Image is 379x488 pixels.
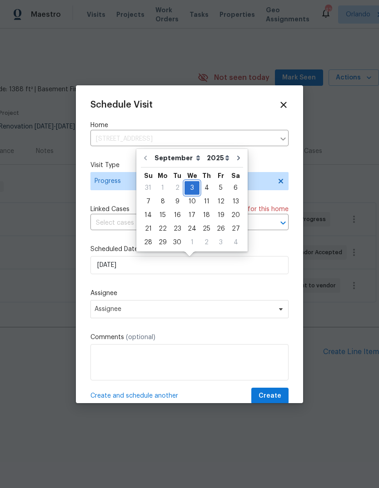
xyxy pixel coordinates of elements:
[199,222,214,235] div: 25
[228,222,243,236] div: Sat Sep 27 2025
[199,222,214,236] div: Thu Sep 25 2025
[155,236,170,249] div: Mon Sep 29 2025
[155,195,170,208] div: Mon Sep 08 2025
[214,195,228,208] div: 12
[155,236,170,249] div: 29
[185,222,199,236] div: Wed Sep 24 2025
[155,222,170,235] div: 22
[218,173,224,179] abbr: Friday
[185,182,199,194] div: 3
[90,100,153,109] span: Schedule Visit
[170,209,185,222] div: 16
[139,149,152,167] button: Go to previous month
[214,236,228,249] div: 3
[173,173,181,179] abbr: Tuesday
[126,334,155,340] span: (optional)
[185,181,199,195] div: Wed Sep 03 2025
[141,182,155,194] div: 31
[90,132,275,146] input: Enter in an address
[214,222,228,236] div: Fri Sep 26 2025
[170,236,185,249] div: Tue Sep 30 2025
[228,195,243,208] div: Sat Sep 13 2025
[155,208,170,222] div: Mon Sep 15 2025
[231,173,240,179] abbr: Saturday
[228,195,243,208] div: 13
[277,217,289,229] button: Open
[185,209,199,222] div: 17
[152,151,204,165] select: Month
[155,222,170,236] div: Mon Sep 22 2025
[141,222,155,236] div: Sun Sep 21 2025
[214,181,228,195] div: Fri Sep 05 2025
[155,195,170,208] div: 8
[185,236,199,249] div: Wed Oct 01 2025
[232,149,245,167] button: Go to next month
[185,222,199,235] div: 24
[155,209,170,222] div: 15
[214,195,228,208] div: Fri Sep 12 2025
[90,333,289,342] label: Comments
[199,208,214,222] div: Thu Sep 18 2025
[90,121,289,130] label: Home
[259,390,281,402] span: Create
[158,173,168,179] abbr: Monday
[228,209,243,222] div: 20
[204,151,232,165] select: Year
[90,289,289,298] label: Assignee
[170,222,185,236] div: Tue Sep 23 2025
[170,181,185,195] div: Tue Sep 02 2025
[251,388,289,404] button: Create
[228,236,243,249] div: Sat Oct 04 2025
[95,306,273,313] span: Assignee
[141,208,155,222] div: Sun Sep 14 2025
[187,173,197,179] abbr: Wednesday
[141,222,155,235] div: 21
[141,195,155,208] div: 7
[185,195,199,208] div: 10
[141,236,155,249] div: 28
[214,182,228,194] div: 5
[199,195,214,208] div: Thu Sep 11 2025
[214,236,228,249] div: Fri Oct 03 2025
[170,182,185,194] div: 2
[90,216,263,230] input: Select cases
[90,391,178,400] span: Create and schedule another
[90,161,289,170] label: Visit Type
[279,100,289,110] span: Close
[199,181,214,195] div: Thu Sep 04 2025
[228,222,243,235] div: 27
[155,182,170,194] div: 1
[141,209,155,222] div: 14
[170,195,185,208] div: 9
[170,222,185,235] div: 23
[141,181,155,195] div: Sun Aug 31 2025
[141,236,155,249] div: Sun Sep 28 2025
[90,245,289,254] label: Scheduled Date
[228,181,243,195] div: Sat Sep 06 2025
[199,236,214,249] div: Thu Oct 02 2025
[185,195,199,208] div: Wed Sep 10 2025
[144,173,153,179] abbr: Sunday
[214,222,228,235] div: 26
[170,195,185,208] div: Tue Sep 09 2025
[170,236,185,249] div: 30
[141,195,155,208] div: Sun Sep 07 2025
[170,208,185,222] div: Tue Sep 16 2025
[90,256,289,274] input: M/D/YYYY
[185,236,199,249] div: 1
[202,173,211,179] abbr: Thursday
[199,236,214,249] div: 2
[199,209,214,222] div: 18
[214,208,228,222] div: Fri Sep 19 2025
[95,177,271,186] span: Progress
[199,182,214,194] div: 4
[155,181,170,195] div: Mon Sep 01 2025
[228,182,243,194] div: 6
[185,208,199,222] div: Wed Sep 17 2025
[90,205,130,214] span: Linked Cases
[199,195,214,208] div: 11
[228,208,243,222] div: Sat Sep 20 2025
[214,209,228,222] div: 19
[228,236,243,249] div: 4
